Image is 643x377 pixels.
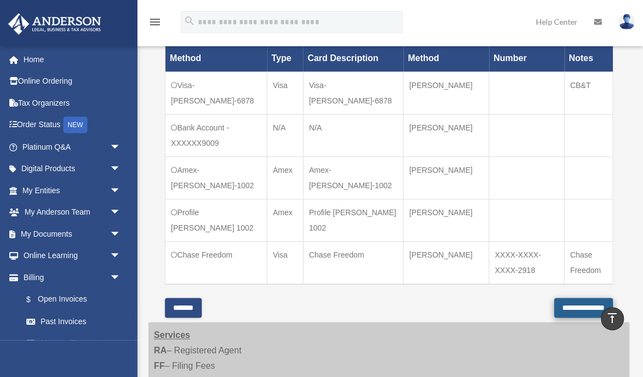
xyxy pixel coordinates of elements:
th: Card Description [303,27,403,72]
a: Digital Productsarrow_drop_down [8,158,137,180]
th: Card/Account Number [489,27,564,72]
td: Chase Freedom [165,241,267,284]
a: vertical_align_top [601,307,624,330]
a: Online Ordering [8,70,137,92]
th: Card Type [267,27,303,72]
a: Online Learningarrow_drop_down [8,245,137,267]
a: Platinum Q&Aarrow_drop_down [8,136,137,158]
span: arrow_drop_down [110,245,132,267]
a: Past Invoices [15,310,132,332]
i: vertical_align_top [606,312,619,325]
span: arrow_drop_down [110,201,132,224]
td: Amex [267,199,303,241]
td: Visa [267,72,303,114]
td: XXXX-XXXX-XXXX-2918 [489,241,564,284]
a: menu [148,19,162,29]
td: Amex-[PERSON_NAME]-1002 [303,156,403,199]
td: Chase Freedom [303,241,403,284]
span: arrow_drop_down [110,158,132,181]
a: My Entitiesarrow_drop_down [8,179,137,201]
td: Visa [267,241,303,284]
td: Visa-[PERSON_NAME]-6878 [303,72,403,114]
strong: RA [154,346,167,355]
strong: Services [154,330,190,340]
strong: FF [154,361,165,370]
th: Name on Payment Method [403,27,489,72]
a: Billingarrow_drop_down [8,266,132,288]
div: NEW [63,117,87,133]
td: Visa-[PERSON_NAME]-6878 [165,72,267,114]
td: [PERSON_NAME] [403,156,489,199]
td: N/A [267,114,303,156]
td: N/A [303,114,403,156]
i: menu [148,15,162,29]
td: Chase Freedom [564,241,613,284]
i: search [184,15,196,27]
td: [PERSON_NAME] [403,72,489,114]
td: [PERSON_NAME] [403,114,489,156]
a: My Anderson Teamarrow_drop_down [8,201,137,223]
span: arrow_drop_down [110,223,132,245]
a: Order StatusNEW [8,114,137,136]
td: Profile [PERSON_NAME] 1002 [165,199,267,241]
span: arrow_drop_down [110,136,132,159]
span: arrow_drop_down [110,266,132,289]
span: $ [32,293,38,307]
td: CB&T [564,72,613,114]
td: Bank Account - XXXXXX9009 [165,114,267,156]
img: User Pic [618,14,635,30]
a: $Open Invoices [15,288,126,311]
th: Select Payment Method [165,27,267,72]
td: [PERSON_NAME] [403,199,489,241]
td: [PERSON_NAME] [403,241,489,284]
a: Tax Organizers [8,92,137,114]
td: Amex-[PERSON_NAME]-1002 [165,156,267,199]
td: Amex [267,156,303,199]
a: Home [8,48,137,70]
th: Notes [564,27,613,72]
td: Profile [PERSON_NAME] 1002 [303,199,403,241]
a: Manage Payments [15,332,132,354]
img: Anderson Advisors Platinum Portal [5,13,104,35]
a: My Documentsarrow_drop_down [8,223,137,245]
span: arrow_drop_down [110,179,132,202]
